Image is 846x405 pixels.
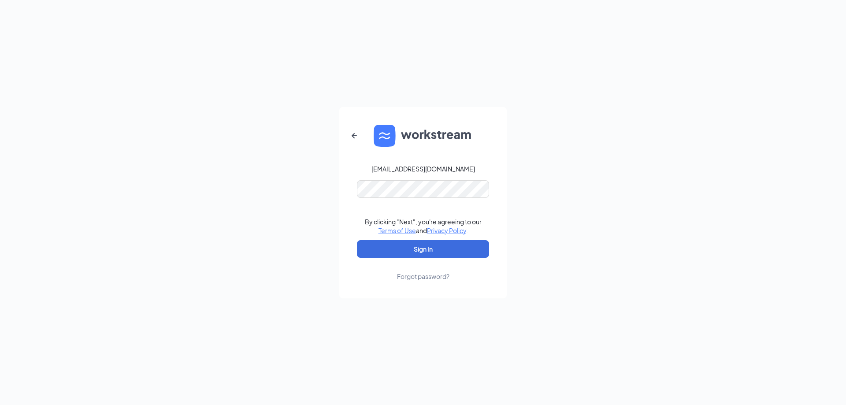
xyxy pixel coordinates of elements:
[378,227,416,234] a: Terms of Use
[397,272,449,281] div: Forgot password?
[427,227,466,234] a: Privacy Policy
[349,130,360,141] svg: ArrowLeftNew
[365,217,482,235] div: By clicking "Next", you're agreeing to our and .
[374,125,472,147] img: WS logo and Workstream text
[397,258,449,281] a: Forgot password?
[344,125,365,146] button: ArrowLeftNew
[371,164,475,173] div: [EMAIL_ADDRESS][DOMAIN_NAME]
[357,240,489,258] button: Sign In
